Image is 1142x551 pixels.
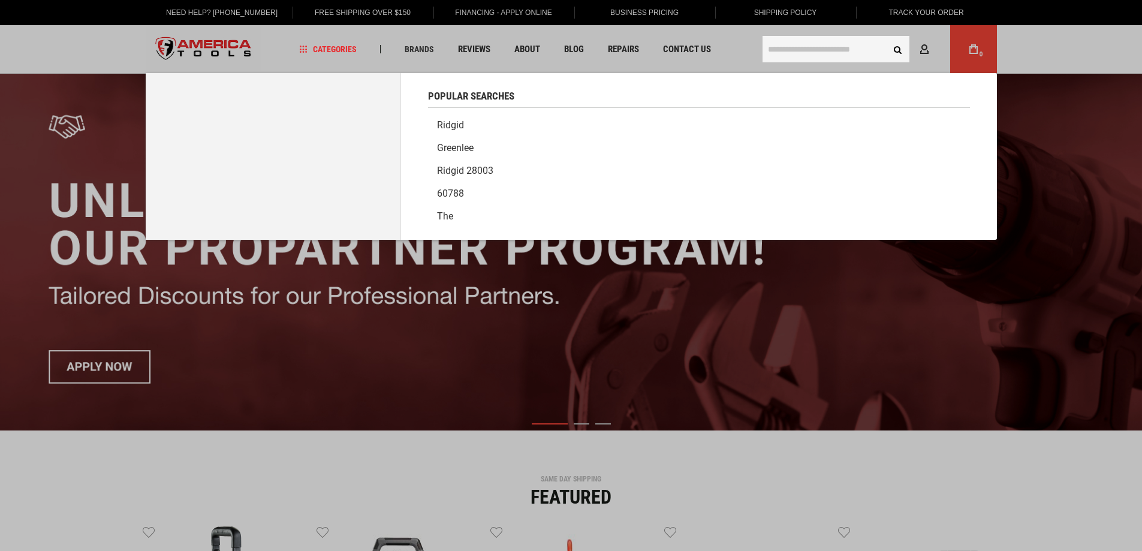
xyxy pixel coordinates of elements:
[428,159,970,182] a: Ridgid 28003
[428,182,970,205] a: 60788
[887,38,909,61] button: Search
[299,45,357,53] span: Categories
[399,41,439,58] a: Brands
[428,205,970,228] a: The
[428,91,514,101] span: Popular Searches
[405,45,434,53] span: Brands
[294,41,362,58] a: Categories
[428,114,970,137] a: Ridgid
[428,137,970,159] a: Greenlee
